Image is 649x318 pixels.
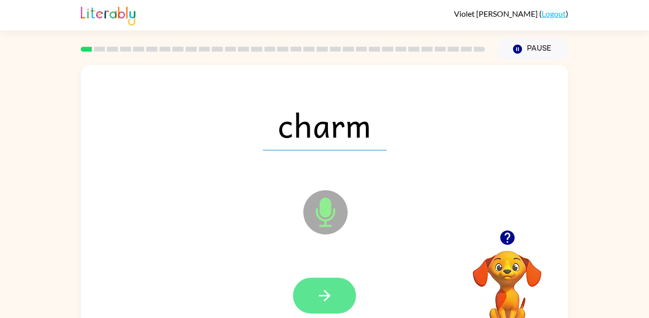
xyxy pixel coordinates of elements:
[263,99,387,150] span: charm
[454,9,568,18] div: ( )
[542,9,566,18] a: Logout
[454,9,539,18] span: Violet [PERSON_NAME]
[497,38,568,60] button: Pause
[81,4,135,26] img: Literably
